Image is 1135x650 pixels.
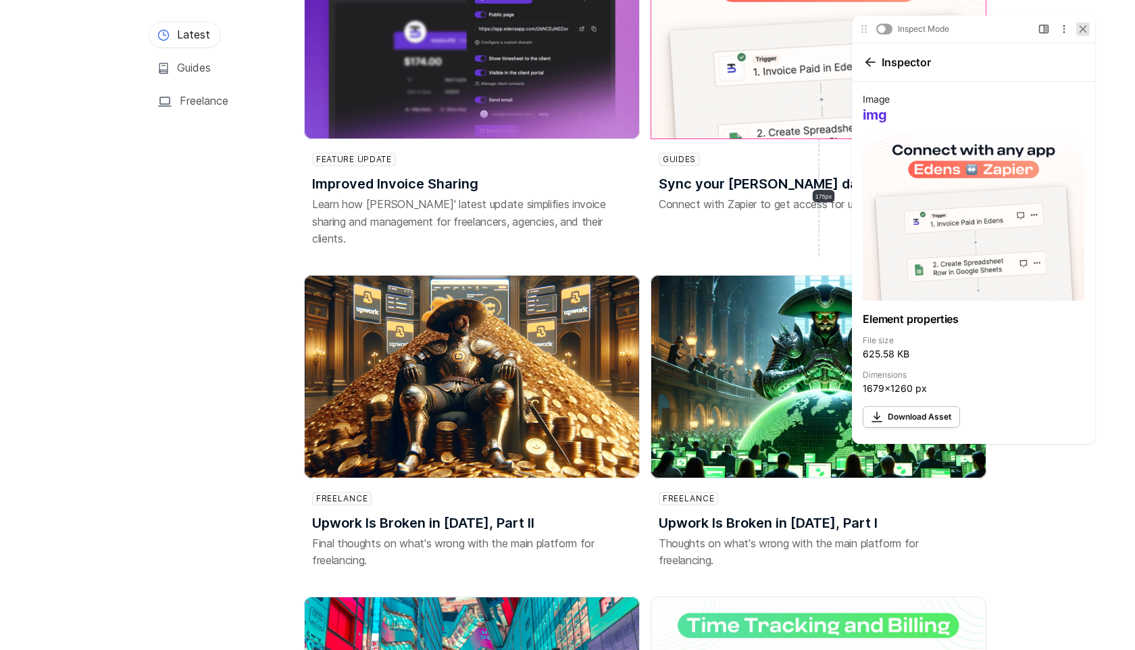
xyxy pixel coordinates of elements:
h3: Element properties [32,311,254,326]
h3: Inspector [49,55,106,70]
p: Guides [663,155,696,164]
p: Learn how [PERSON_NAME]' latest update simplifies invoice sharing and management for freelancers,... [312,196,624,248]
img: Upwork is broken [651,275,986,478]
img: CJQf4VE6Hh15rJJkD9hvRfkh4J8.png?width=3200&height=2400 [22,134,265,301]
h3: Upwork Is Broken in [DATE], Part II [312,514,624,532]
span: 1679x1260 px [32,381,97,395]
img: Upwork is Broken [304,275,640,478]
h3: Freelance [180,93,228,108]
span: Image [32,93,254,106]
p: Inspect Mode [68,24,119,35]
p: Final thoughts on what's wrong with the main platform for freelancing. [312,535,624,570]
h3: Improved Invoice Sharing [312,174,624,193]
h3: Sync your [PERSON_NAME] data with any app [659,174,970,193]
button: Download Asset [32,406,130,428]
p: Feature update [316,155,392,164]
h3: Guides [177,60,211,75]
h3: Upwork Is Broken in [DATE], Part I [659,514,970,532]
a: Upwork is brokenFreelanceUpwork Is Broken in [DATE], Part IThoughts on what's wrong with the main... [651,275,986,586]
p: Connect with Zapier to get access for unlimited integrations. [659,196,970,214]
span: 625.58 KB [32,347,79,361]
a: Latest [149,22,221,48]
a: Upwork is BrokenFreelanceUpwork Is Broken in [DATE], Part IIFinal thoughts on what's wrong with t... [304,275,640,586]
h3: Latest [177,27,210,42]
span: Download Asset [57,411,121,423]
p: Freelance [316,494,368,503]
p: File size [32,334,143,347]
a: Guides [149,55,222,81]
a: Freelance [149,88,239,114]
p: Freelance [663,494,714,503]
span: img [32,107,57,123]
p: Thoughts on what's wrong with the main platform for freelancing. [659,535,970,570]
p: Dimensions [32,369,143,381]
